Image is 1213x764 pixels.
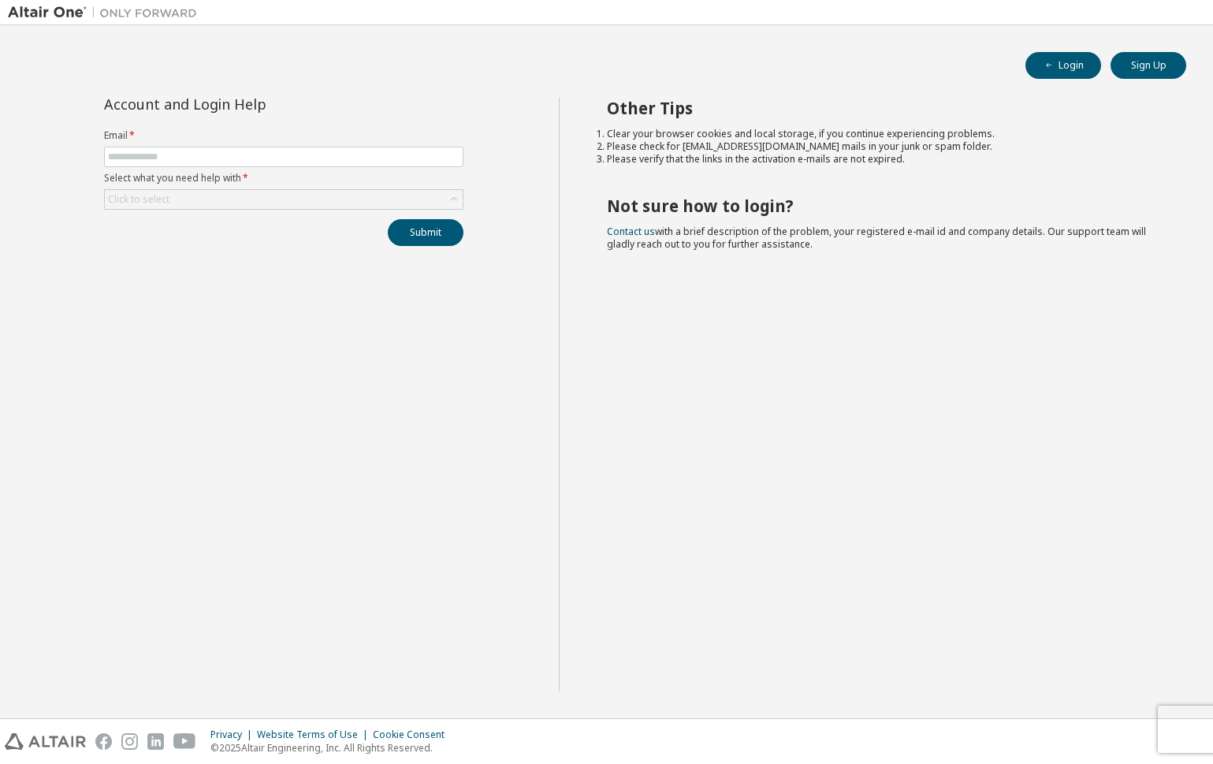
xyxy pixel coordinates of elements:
h2: Other Tips [607,98,1158,118]
li: Please verify that the links in the activation e-mails are not expired. [607,153,1158,166]
p: © 2025 Altair Engineering, Inc. All Rights Reserved. [210,741,454,755]
button: Sign Up [1111,52,1186,79]
li: Please check for [EMAIL_ADDRESS][DOMAIN_NAME] mails in your junk or spam folder. [607,140,1158,153]
label: Select what you need help with [104,172,463,184]
li: Clear your browser cookies and local storage, if you continue experiencing problems. [607,128,1158,140]
a: Contact us [607,225,655,238]
div: Click to select [105,190,463,209]
img: linkedin.svg [147,733,164,750]
div: Account and Login Help [104,98,392,110]
div: Cookie Consent [373,729,454,741]
span: with a brief description of the problem, your registered e-mail id and company details. Our suppo... [607,225,1146,251]
img: facebook.svg [95,733,112,750]
div: Click to select [108,193,169,206]
button: Submit [388,219,463,246]
div: Privacy [210,729,257,741]
div: Website Terms of Use [257,729,373,741]
h2: Not sure how to login? [607,196,1158,216]
button: Login [1025,52,1101,79]
img: Altair One [8,5,205,20]
img: youtube.svg [173,733,196,750]
img: altair_logo.svg [5,733,86,750]
img: instagram.svg [121,733,138,750]
label: Email [104,129,463,142]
